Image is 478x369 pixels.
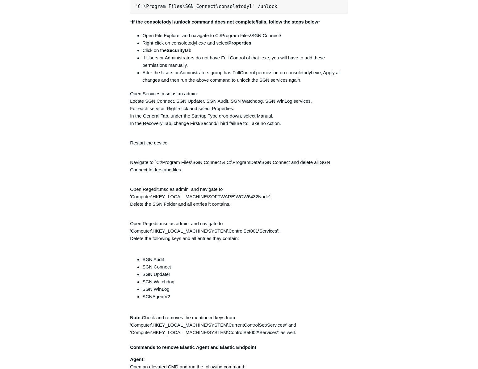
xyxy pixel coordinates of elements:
[229,40,251,45] strong: Properties
[167,48,185,53] strong: Security
[130,90,348,127] p: Open Services.msc as an admin: Locate SGN Connect, SGN Updater, SGN Audit, SGN Watchdog, SGN WinL...
[130,178,348,208] p: Open Regedit.msc as admin, and navigate to 'Computer\HKEY_LOCAL_MACHINE\SOFTWARE\WOW6432Node'. De...
[130,19,320,24] strong: *If the consoletodyl /unlock command does not complete/fails, follow the steps below*
[142,278,348,285] li: SGN Watchdog
[130,212,348,250] p: Open Regedit.msc as admin, and navigate to 'Computer\HKEY_LOCAL_MACHINE\SYSTEM\ControlSet001\Serv...
[142,256,348,263] li: SGN Audit
[130,314,348,351] p: Check and removes the mentioned keys from 'Computer\HKEY_LOCAL_MACHINE\SYSTEM\CurrentControlSet\S...
[142,32,348,39] li: Open File Explorer and navigate to C:\Program Files\SGN Connect\
[130,357,145,362] strong: Agent:
[142,39,348,47] li: Right-click on consoletodyl.exe and select
[142,263,348,271] li: SGN Connect
[130,315,142,320] strong: Note:
[130,132,348,147] p: Restart the device.
[142,69,348,84] li: After the Users or Administrators group has FullControl permission on consoletodyl.exe, Apply all...
[130,345,256,350] strong: Commands to remove Elastic Agent and Elastic Endpoint
[142,293,348,308] li: SGNAgentV2
[142,47,348,54] li: Click on the tab
[142,271,348,278] li: SGN Updater
[130,151,348,174] p: Navigate to `C:\Program Files\SGN Connect & C:\ProgramData\SGN Connect and delete all SGN Connect...
[142,285,348,293] li: SGN WinLog
[142,54,348,69] li: If Users or Administrators do not have Full Control of that .exe, you will have to add these perm...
